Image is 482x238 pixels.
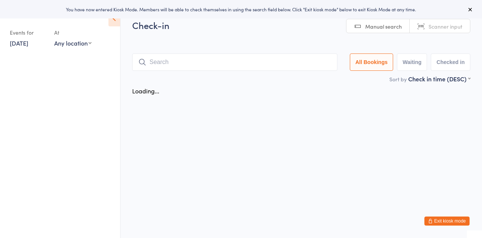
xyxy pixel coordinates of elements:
span: Scanner input [429,23,462,30]
h2: Check-in [132,19,470,31]
button: Exit kiosk mode [424,217,470,226]
button: All Bookings [350,53,394,71]
input: Search [132,53,337,71]
button: Checked in [431,53,470,71]
div: Any location [54,39,92,47]
a: [DATE] [10,39,28,47]
label: Sort by [389,75,407,83]
span: Manual search [365,23,402,30]
button: Waiting [397,53,427,71]
div: Events for [10,26,47,39]
div: Check in time (DESC) [408,75,470,83]
div: Loading... [132,87,159,95]
div: At [54,26,92,39]
div: You have now entered Kiosk Mode. Members will be able to check themselves in using the search fie... [12,6,470,12]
